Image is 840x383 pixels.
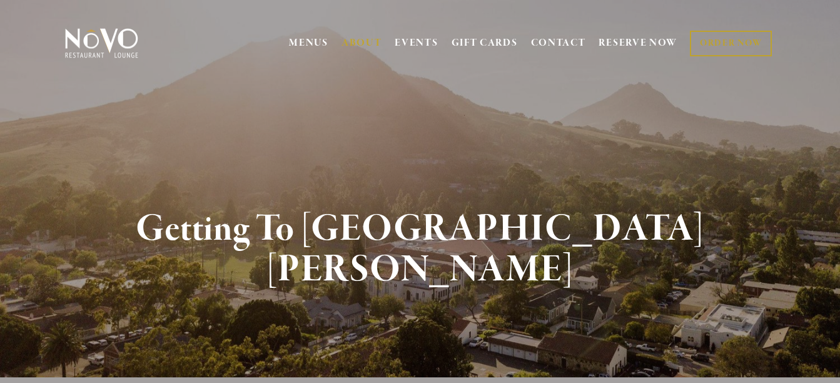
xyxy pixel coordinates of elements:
a: GIFT CARDS [452,31,518,55]
a: ORDER NOW [690,31,772,56]
a: CONTACT [531,31,586,55]
a: RESERVE NOW [599,31,677,55]
h1: Getting To [GEOGRAPHIC_DATA][PERSON_NAME] [84,209,756,290]
a: ABOUT [342,37,382,49]
img: Novo Restaurant &amp; Lounge [63,28,141,59]
a: MENUS [289,37,328,49]
a: EVENTS [395,37,438,49]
